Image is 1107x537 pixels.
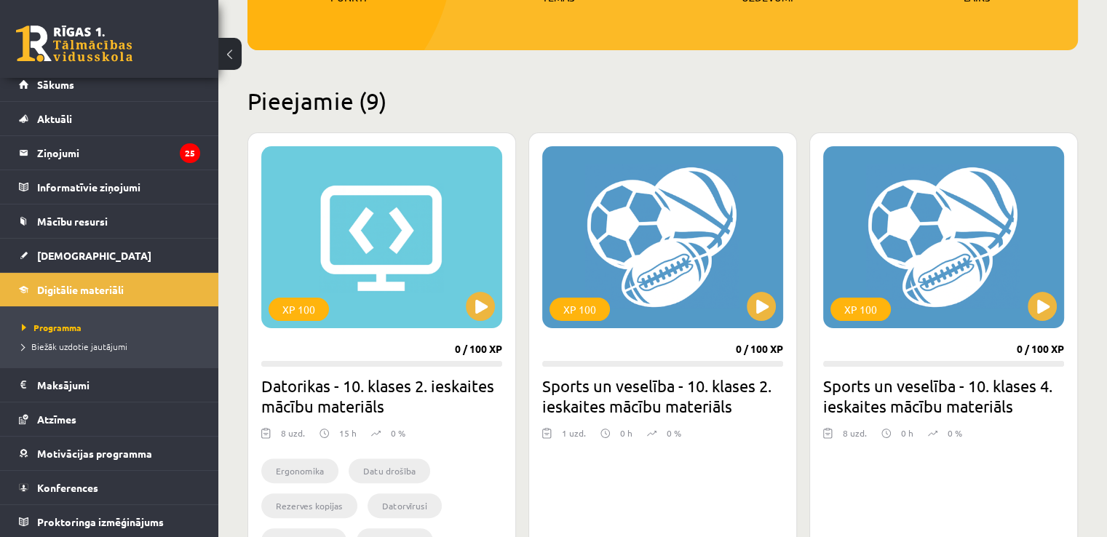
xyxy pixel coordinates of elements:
p: 0 % [948,426,962,439]
span: Aktuāli [37,112,72,125]
a: Mācību resursi [19,204,200,238]
div: XP 100 [830,298,891,321]
p: 0 h [620,426,632,439]
a: Biežāk uzdotie jautājumi [22,340,204,353]
a: Aktuāli [19,102,200,135]
a: Ziņojumi25 [19,136,200,170]
div: XP 100 [549,298,610,321]
a: Programma [22,321,204,334]
span: Proktoringa izmēģinājums [37,515,164,528]
legend: Maksājumi [37,368,200,402]
span: Sākums [37,78,74,91]
a: Rīgas 1. Tālmācības vidusskola [16,25,132,62]
span: Atzīmes [37,413,76,426]
h2: Sports un veselība - 10. klases 2. ieskaites mācību materiāls [542,375,783,416]
li: Datorvīrusi [368,493,442,518]
span: Motivācijas programma [37,447,152,460]
p: 15 h [339,426,357,439]
a: [DEMOGRAPHIC_DATA] [19,239,200,272]
span: Mācību resursi [37,215,108,228]
a: Digitālie materiāli [19,273,200,306]
a: Sākums [19,68,200,101]
a: Konferences [19,471,200,504]
h2: Pieejamie (9) [247,87,1078,115]
h2: Sports un veselība - 10. klases 4. ieskaites mācību materiāls [823,375,1064,416]
i: 25 [180,143,200,163]
li: Datu drošība [349,458,430,483]
p: 0 % [391,426,405,439]
h2: Datorikas - 10. klases 2. ieskaites mācību materiāls [261,375,502,416]
li: Ergonomika [261,458,338,483]
div: 8 uzd. [843,426,867,448]
legend: Ziņojumi [37,136,200,170]
span: Programma [22,322,82,333]
span: [DEMOGRAPHIC_DATA] [37,249,151,262]
a: Informatīvie ziņojumi [19,170,200,204]
div: 8 uzd. [281,426,305,448]
a: Motivācijas programma [19,437,200,470]
div: 1 uzd. [562,426,586,448]
div: XP 100 [269,298,329,321]
p: 0 h [901,426,913,439]
span: Biežāk uzdotie jautājumi [22,341,127,352]
a: Maksājumi [19,368,200,402]
li: Rezerves kopijas [261,493,357,518]
a: Atzīmes [19,402,200,436]
span: Konferences [37,481,98,494]
p: 0 % [667,426,681,439]
span: Digitālie materiāli [37,283,124,296]
legend: Informatīvie ziņojumi [37,170,200,204]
